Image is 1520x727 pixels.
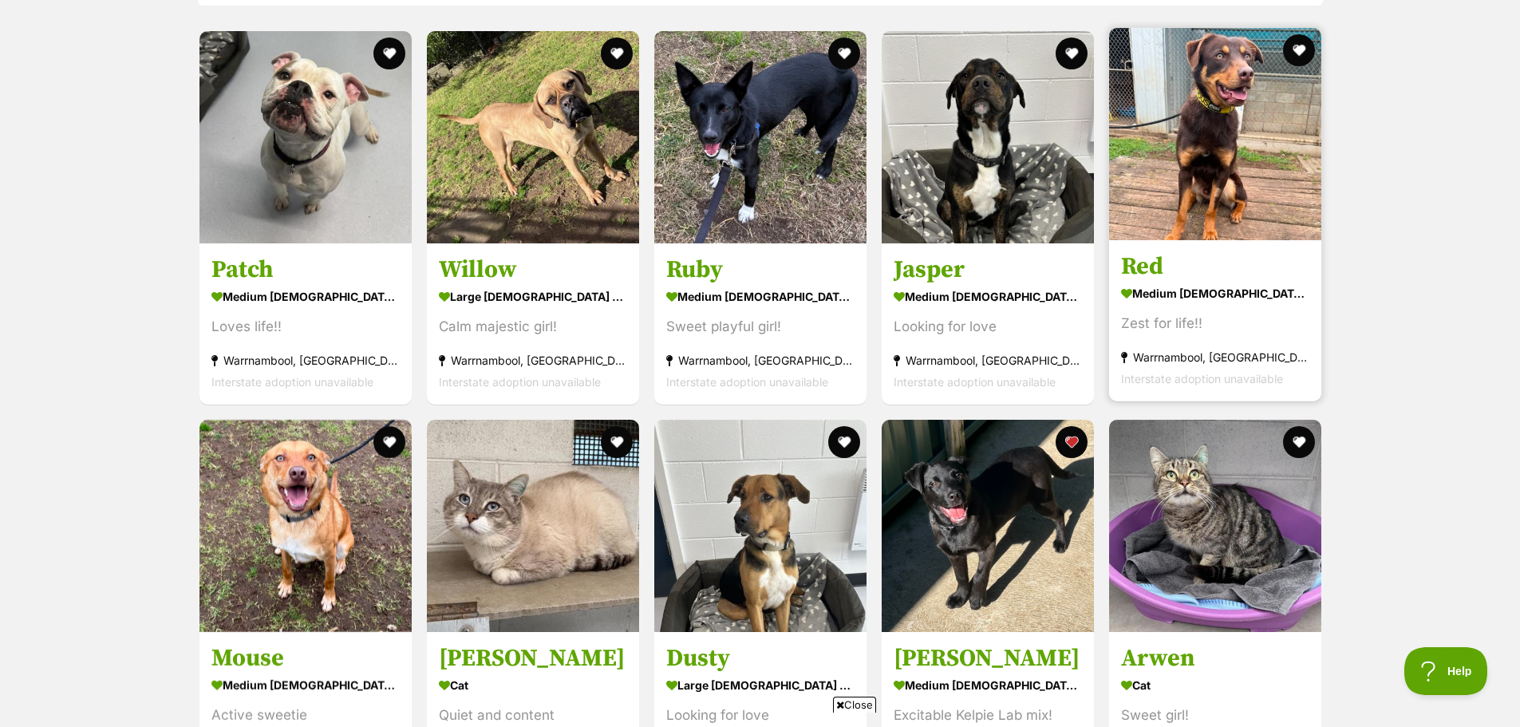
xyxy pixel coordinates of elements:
[894,705,1082,727] div: Excitable Kelpie Lab mix!
[211,255,400,285] h3: Patch
[894,644,1082,674] h3: [PERSON_NAME]
[654,31,867,243] img: Ruby
[373,38,405,69] button: favourite
[666,350,855,371] div: Warrnambool, [GEOGRAPHIC_DATA]
[211,316,400,338] div: Loves life!!
[427,31,639,243] img: Willow
[666,375,828,389] span: Interstate adoption unavailable
[654,243,867,405] a: Ruby medium [DEMOGRAPHIC_DATA] Dog Sweet playful girl! Warrnambool, [GEOGRAPHIC_DATA] Interstate ...
[1121,705,1309,727] div: Sweet girl!
[1056,426,1088,458] button: favourite
[439,375,601,389] span: Interstate adoption unavailable
[1121,372,1283,385] span: Interstate adoption unavailable
[666,674,855,697] div: large [DEMOGRAPHIC_DATA] Dog
[199,420,412,632] img: Mouse
[199,31,412,243] img: Patch
[894,255,1082,285] h3: Jasper
[211,674,400,697] div: medium [DEMOGRAPHIC_DATA] Dog
[1121,251,1309,282] h3: Red
[211,375,373,389] span: Interstate adoption unavailable
[1121,644,1309,674] h3: Arwen
[439,316,627,338] div: Calm majestic girl!
[439,350,627,371] div: Warrnambool, [GEOGRAPHIC_DATA]
[1121,346,1309,368] div: Warrnambool, [GEOGRAPHIC_DATA]
[427,243,639,405] a: Willow large [DEMOGRAPHIC_DATA] Dog Calm majestic girl! Warrnambool, [GEOGRAPHIC_DATA] Interstate...
[833,697,876,713] span: Close
[882,420,1094,632] img: Jesse
[666,705,855,727] div: Looking for love
[1283,34,1315,66] button: favourite
[894,350,1082,371] div: Warrnambool, [GEOGRAPHIC_DATA]
[666,316,855,338] div: Sweet playful girl!
[1121,282,1309,305] div: medium [DEMOGRAPHIC_DATA] Dog
[1404,647,1488,695] iframe: Help Scout Beacon - Open
[199,243,412,405] a: Patch medium [DEMOGRAPHIC_DATA] Dog Loves life!! Warrnambool, [GEOGRAPHIC_DATA] Interstate adopti...
[1056,38,1088,69] button: favourite
[1109,239,1321,401] a: Red medium [DEMOGRAPHIC_DATA] Dog Zest for life!! Warrnambool, [GEOGRAPHIC_DATA] Interstate adopt...
[439,285,627,308] div: large [DEMOGRAPHIC_DATA] Dog
[601,38,633,69] button: favourite
[427,420,639,632] img: Stewart
[828,426,860,458] button: favourite
[894,375,1056,389] span: Interstate adoption unavailable
[373,426,405,458] button: favourite
[1109,420,1321,632] img: Arwen
[882,31,1094,243] img: Jasper
[211,350,400,371] div: Warrnambool, [GEOGRAPHIC_DATA]
[894,674,1082,697] div: medium [DEMOGRAPHIC_DATA] Dog
[439,255,627,285] h3: Willow
[1121,674,1309,697] div: Cat
[666,644,855,674] h3: Dusty
[211,285,400,308] div: medium [DEMOGRAPHIC_DATA] Dog
[1283,426,1315,458] button: favourite
[894,316,1082,338] div: Looking for love
[439,674,627,697] div: Cat
[211,644,400,674] h3: Mouse
[1109,28,1321,240] img: Red
[1121,313,1309,334] div: Zest for life!!
[666,255,855,285] h3: Ruby
[439,705,627,727] div: Quiet and content
[828,38,860,69] button: favourite
[211,705,400,727] div: Active sweetie
[439,644,627,674] h3: [PERSON_NAME]
[666,285,855,308] div: medium [DEMOGRAPHIC_DATA] Dog
[601,426,633,458] button: favourite
[654,420,867,632] img: Dusty
[882,243,1094,405] a: Jasper medium [DEMOGRAPHIC_DATA] Dog Looking for love Warrnambool, [GEOGRAPHIC_DATA] Interstate a...
[894,285,1082,308] div: medium [DEMOGRAPHIC_DATA] Dog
